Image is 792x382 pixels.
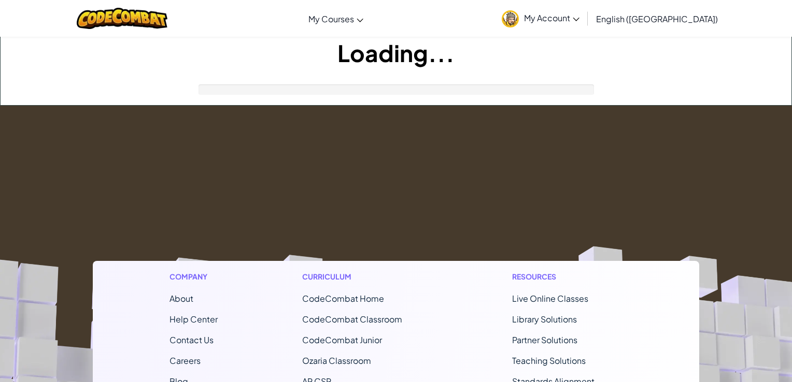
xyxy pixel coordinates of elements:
[302,314,402,325] a: CodeCombat Classroom
[502,10,519,27] img: avatar
[308,13,354,24] span: My Courses
[169,334,214,345] span: Contact Us
[303,5,369,33] a: My Courses
[302,355,371,366] a: Ozaria Classroom
[302,271,428,282] h1: Curriculum
[512,314,577,325] a: Library Solutions
[169,293,193,304] a: About
[497,2,585,35] a: My Account
[169,314,218,325] a: Help Center
[524,12,579,23] span: My Account
[596,13,718,24] span: English ([GEOGRAPHIC_DATA])
[77,8,167,29] img: CodeCombat logo
[302,293,384,304] span: CodeCombat Home
[1,37,791,69] h1: Loading...
[591,5,723,33] a: English ([GEOGRAPHIC_DATA])
[169,355,201,366] a: Careers
[169,271,218,282] h1: Company
[512,334,577,345] a: Partner Solutions
[512,293,588,304] a: Live Online Classes
[512,355,586,366] a: Teaching Solutions
[512,271,623,282] h1: Resources
[302,334,382,345] a: CodeCombat Junior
